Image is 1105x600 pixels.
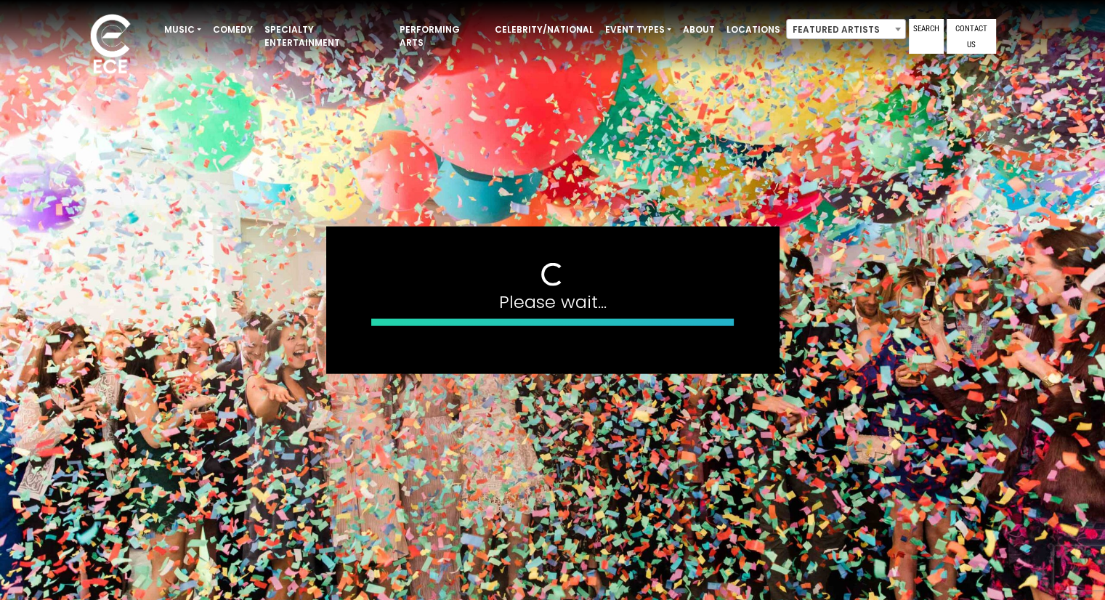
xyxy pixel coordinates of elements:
[74,10,147,81] img: ece_new_logo_whitev2-1.png
[677,17,721,42] a: About
[489,17,599,42] a: Celebrity/National
[394,17,489,55] a: Performing Arts
[721,17,786,42] a: Locations
[207,17,259,42] a: Comedy
[909,19,944,54] a: Search
[947,19,996,54] a: Contact Us
[158,17,207,42] a: Music
[599,17,677,42] a: Event Types
[786,19,906,39] span: Featured Artists
[259,17,394,55] a: Specialty Entertainment
[371,292,734,313] h4: Please wait...
[787,20,905,40] span: Featured Artists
